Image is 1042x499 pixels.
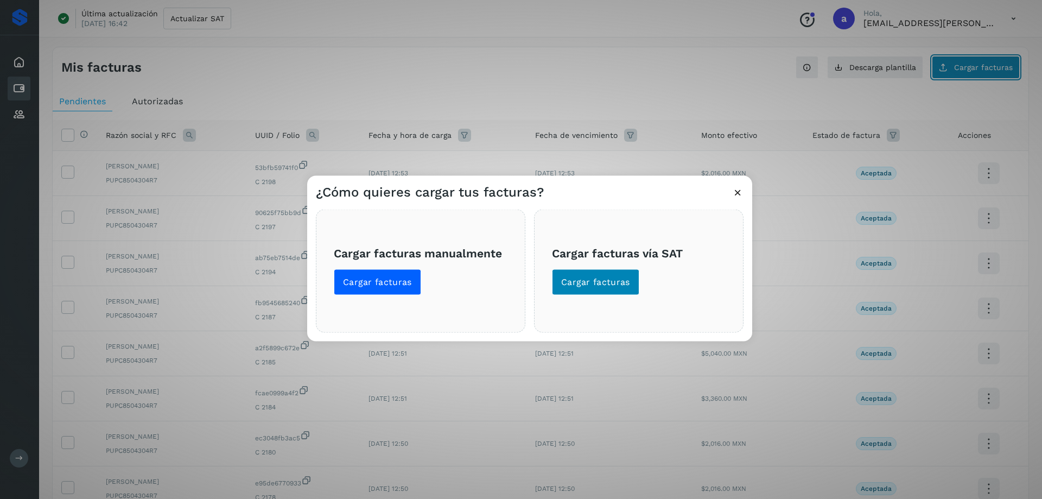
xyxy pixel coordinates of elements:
h3: ¿Cómo quieres cargar tus facturas? [316,184,544,200]
button: Cargar facturas [334,269,421,295]
h3: Cargar facturas vía SAT [552,247,726,260]
span: Cargar facturas [343,276,412,288]
button: Cargar facturas [552,269,639,295]
span: Cargar facturas [561,276,630,288]
h3: Cargar facturas manualmente [334,247,507,260]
